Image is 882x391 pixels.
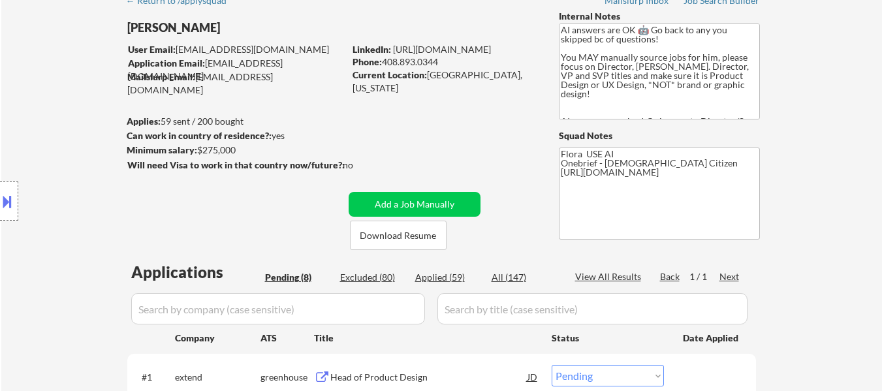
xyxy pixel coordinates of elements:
strong: Application Email: [128,57,205,69]
strong: Mailslurp Email: [127,71,195,82]
div: All (147) [492,271,557,284]
div: #1 [142,371,165,384]
div: View All Results [575,270,645,283]
strong: User Email: [128,44,176,55]
div: Excluded (80) [340,271,405,284]
div: greenhouse [260,371,314,384]
div: Head of Product Design [330,371,528,384]
div: [EMAIL_ADDRESS][DOMAIN_NAME] [127,70,344,96]
div: Internal Notes [559,10,760,23]
div: Company [175,332,260,345]
div: ATS [260,332,314,345]
strong: Phone: [353,56,382,67]
div: JD [526,365,539,388]
div: Date Applied [683,332,740,345]
strong: Will need Visa to work in that country now/future?: [127,159,345,170]
div: Pending (8) [265,271,330,284]
div: 408.893.0344 [353,55,537,69]
div: 1 / 1 [689,270,719,283]
div: Status [552,326,664,349]
div: Back [660,270,681,283]
div: Applied (59) [415,271,480,284]
button: Add a Job Manually [349,192,480,217]
div: [EMAIL_ADDRESS][DOMAIN_NAME] [128,57,344,82]
div: [PERSON_NAME] [127,20,396,36]
div: no [343,159,380,172]
strong: LinkedIn: [353,44,391,55]
strong: Current Location: [353,69,427,80]
div: $275,000 [127,144,344,157]
div: extend [175,371,260,384]
div: [GEOGRAPHIC_DATA], [US_STATE] [353,69,537,94]
a: [URL][DOMAIN_NAME] [393,44,491,55]
input: Search by title (case sensitive) [437,293,748,324]
div: Title [314,332,539,345]
input: Search by company (case sensitive) [131,293,425,324]
div: Next [719,270,740,283]
div: [EMAIL_ADDRESS][DOMAIN_NAME] [128,43,344,56]
div: 59 sent / 200 bought [127,115,344,128]
button: Download Resume [350,221,447,250]
div: Squad Notes [559,129,760,142]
